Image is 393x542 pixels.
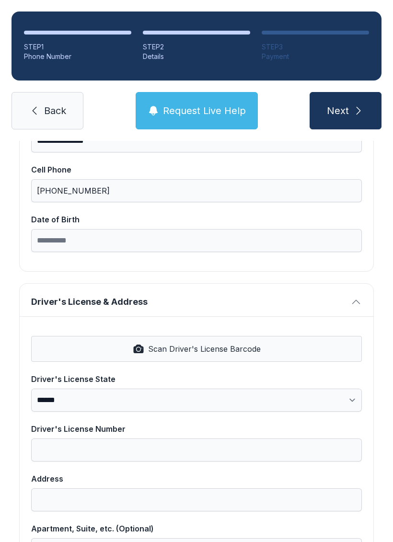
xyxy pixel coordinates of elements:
[31,179,362,202] input: Cell Phone
[24,52,131,61] div: Phone Number
[31,164,362,175] div: Cell Phone
[31,523,362,534] div: Apartment, Suite, etc. (Optional)
[163,104,246,117] span: Request Live Help
[31,229,362,252] input: Date of Birth
[262,42,369,52] div: STEP 3
[31,423,362,435] div: Driver's License Number
[31,129,362,152] input: Email
[31,473,362,484] div: Address
[148,343,261,355] span: Scan Driver's License Barcode
[262,52,369,61] div: Payment
[31,373,362,385] div: Driver's License State
[31,438,362,461] input: Driver's License Number
[143,52,250,61] div: Details
[20,284,373,316] button: Driver's License & Address
[143,42,250,52] div: STEP 2
[31,295,347,309] span: Driver's License & Address
[31,488,362,511] input: Address
[31,389,362,412] select: Driver's License State
[24,42,131,52] div: STEP 1
[327,104,349,117] span: Next
[44,104,66,117] span: Back
[31,214,362,225] div: Date of Birth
